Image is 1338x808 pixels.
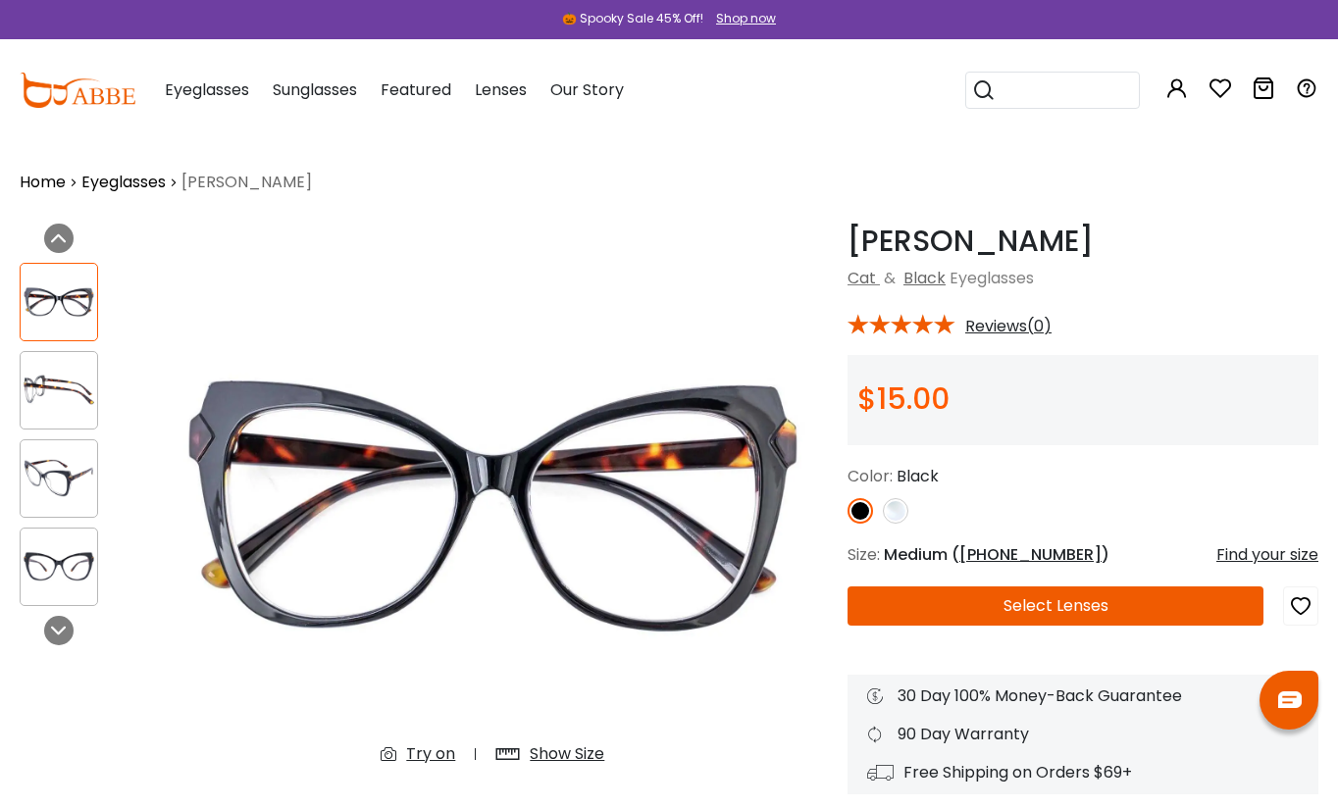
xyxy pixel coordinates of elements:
[959,543,1102,566] span: [PHONE_NUMBER]
[965,318,1052,335] span: Reviews(0)
[848,465,893,487] span: Color:
[706,10,776,26] a: Shop now
[848,586,1263,626] button: Select Lenses
[716,10,776,27] div: Shop now
[20,73,135,108] img: abbeglasses.com
[165,78,249,101] span: Eyeglasses
[273,78,357,101] span: Sunglasses
[884,543,1109,566] span: Medium ( )
[21,547,97,585] img: Garner Black Acetate Eyeglasses , UniversalBridgeFit Frames from ABBE Glasses
[475,78,527,101] span: Lenses
[21,282,97,321] img: Garner Black Acetate Eyeglasses , UniversalBridgeFit Frames from ABBE Glasses
[848,267,876,289] a: Cat
[562,10,703,27] div: 🎃 Spooky Sale 45% Off!
[1216,543,1318,567] div: Find your size
[550,78,624,101] span: Our Story
[530,742,604,766] div: Show Size
[867,723,1299,746] div: 90 Day Warranty
[903,267,946,289] a: Black
[406,742,455,766] div: Try on
[20,171,66,194] a: Home
[181,171,312,194] span: [PERSON_NAME]
[857,378,950,420] span: $15.00
[381,78,451,101] span: Featured
[880,267,900,289] span: &
[867,684,1299,708] div: 30 Day 100% Money-Back Guarantee
[21,459,97,497] img: Garner Black Acetate Eyeglasses , UniversalBridgeFit Frames from ABBE Glasses
[867,761,1299,784] div: Free Shipping on Orders $69+
[1278,691,1302,708] img: chat
[848,224,1318,259] h1: [PERSON_NAME]
[158,224,828,782] img: Garner Black Acetate Eyeglasses , UniversalBridgeFit Frames from ABBE Glasses
[81,171,166,194] a: Eyeglasses
[950,267,1034,289] span: Eyeglasses
[848,543,880,566] span: Size:
[21,371,97,409] img: Garner Black Acetate Eyeglasses , UniversalBridgeFit Frames from ABBE Glasses
[897,465,939,487] span: Black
